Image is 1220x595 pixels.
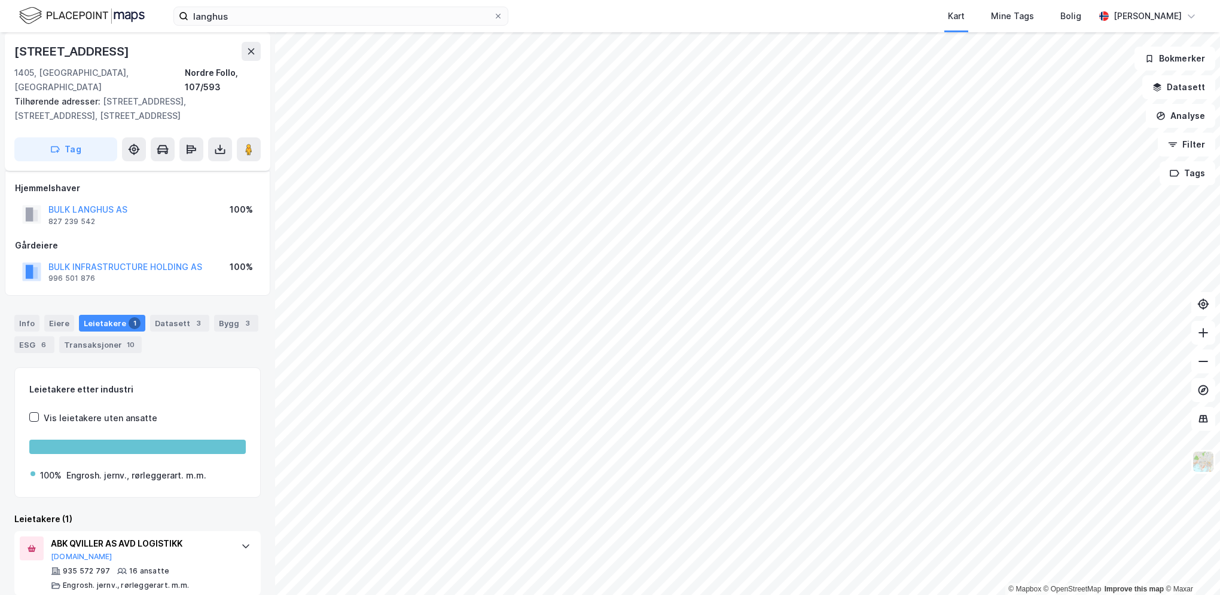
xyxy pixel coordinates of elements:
div: Nordre Follo, 107/593 [185,66,261,94]
div: 16 ansatte [129,566,169,576]
div: 10 [124,339,137,351]
div: Leietakere (1) [14,512,261,526]
span: Tilhørende adresser: [14,96,103,106]
a: Mapbox [1008,585,1041,593]
div: [STREET_ADDRESS], [STREET_ADDRESS], [STREET_ADDRESS] [14,94,251,123]
div: Bygg [214,315,258,332]
div: Kart [948,9,965,23]
div: 100% [230,260,253,274]
button: Bokmerker [1134,47,1215,70]
div: 6 [38,339,50,351]
div: 3 [193,317,205,329]
button: [DOMAIN_NAME] [51,552,112,562]
div: 3 [242,317,254,329]
a: OpenStreetMap [1044,585,1102,593]
button: Analyse [1146,104,1215,128]
img: logo.f888ab2527a4732fd821a326f86c7f29.svg [19,5,145,26]
a: Improve this map [1105,585,1164,593]
div: Mine Tags [991,9,1034,23]
iframe: Chat Widget [1160,538,1220,595]
div: Datasett [150,315,209,332]
input: Søk på adresse, matrikkel, gårdeiere, leietakere eller personer [188,7,493,25]
div: 1 [129,317,141,329]
div: [STREET_ADDRESS] [14,42,132,61]
button: Tag [14,137,117,161]
div: Gårdeiere [15,238,260,253]
div: Engrosh. jernv., rørleggerart. m.m. [63,581,189,590]
div: Leietakere [79,315,145,332]
div: Vis leietakere uten ansatte [44,411,157,425]
button: Filter [1158,133,1215,157]
img: Z [1192,450,1215,473]
div: Engrosh. jernv., rørleggerart. m.m. [66,468,206,483]
div: Transaksjoner [59,336,142,353]
div: ESG [14,336,54,353]
div: ABK QVILLER AS AVD LOGISTIKK [51,536,229,551]
div: 100% [40,468,62,483]
div: 996 501 876 [48,274,95,283]
div: [PERSON_NAME] [1114,9,1182,23]
div: Eiere [44,315,74,332]
div: Bolig [1060,9,1081,23]
div: Leietakere etter industri [29,382,246,397]
div: 827 239 542 [48,217,95,226]
button: Tags [1160,161,1215,185]
div: 100% [230,203,253,217]
div: Hjemmelshaver [15,181,260,195]
button: Datasett [1142,75,1215,99]
div: 1405, [GEOGRAPHIC_DATA], [GEOGRAPHIC_DATA] [14,66,185,94]
div: Info [14,315,39,332]
div: 935 572 797 [63,566,110,576]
